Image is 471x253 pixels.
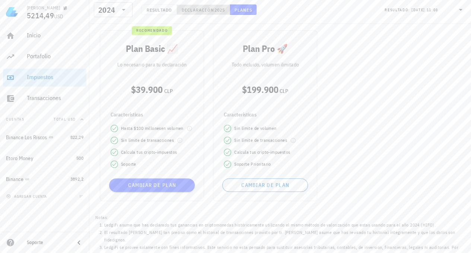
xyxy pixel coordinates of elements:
[109,178,195,192] button: Cambiar de plan
[6,155,33,162] div: Etoro Money
[54,13,64,20] span: USD
[121,125,184,132] span: Hasta $ en volumen
[243,43,288,54] span: Plan Pro 🚀
[6,6,18,18] img: LedgiFi
[222,178,308,192] button: Cambiar de plan
[112,182,192,188] span: Cambiar de plan
[214,7,225,13] span: 2025
[54,117,76,122] span: Total USD
[3,128,86,146] a: Binance Los Riscos 822,29
[385,5,411,15] div: Resultado:
[70,134,83,140] span: 822,29
[27,53,83,60] div: Portafolio
[411,6,438,14] div: [DATE] 11:03
[27,10,54,21] span: 5214,49
[6,176,23,182] div: Binance
[121,149,177,156] span: Calcula tus cripto-impuestos
[3,149,86,167] a: Etoro Money 500
[104,221,465,229] li: LedgiFi asume que has declarado tus ganancias en criptomonedas históricamente utilizando el mismo...
[234,125,276,132] span: Sin límite de volumen
[4,193,50,200] button: agregar cuenta
[98,6,115,14] div: 2024
[70,176,83,182] span: 3892,2
[181,7,214,13] span: Declaración
[3,48,86,66] a: Portafolio
[104,229,465,244] li: El resultado [PERSON_NAME] tan preciso como el historial de transacciones provisto por ti. [PERSO...
[3,110,86,128] button: CuentasTotal USD
[3,27,86,45] a: Inicio
[6,134,47,141] div: Binance Los Riscos
[234,7,252,13] span: Planes
[234,160,271,168] span: Soporte Prioritario
[76,155,83,161] span: 500
[8,194,47,199] span: agregar cuenta
[27,32,83,39] div: Inicio
[226,182,305,188] span: Cambiar de plan
[94,2,133,17] div: 2024
[234,137,287,144] span: Sin límite de transacciones
[219,60,311,69] p: Todo incluido, volumen ilimitado
[242,84,279,96] span: $199.900
[27,5,60,11] div: [PERSON_NAME]
[164,88,172,94] span: CLP
[3,69,86,87] a: Impuestos
[131,84,163,96] span: $39.900
[136,26,168,35] span: recomendado
[121,137,174,144] span: Sin límite de transacciones
[27,74,83,81] div: Impuestos
[380,3,470,17] div: Resultado:[DATE] 11:03
[234,149,290,156] span: Calcula tus cripto-impuestos
[141,4,177,15] button: Resultado
[27,240,69,246] div: Soporte
[27,94,83,101] div: Transacciones
[230,4,257,15] button: Planes
[3,170,86,188] a: Binance 3892,2
[136,125,161,131] span: 100 millones
[3,90,86,107] a: Transacciones
[146,7,172,13] span: Resultado
[121,160,136,168] span: Soporte
[177,4,230,15] button: Declaración 2025
[126,43,178,54] span: Plan Basic 📈
[106,60,198,69] p: Lo necesario para tu declaración
[280,88,288,94] span: CLP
